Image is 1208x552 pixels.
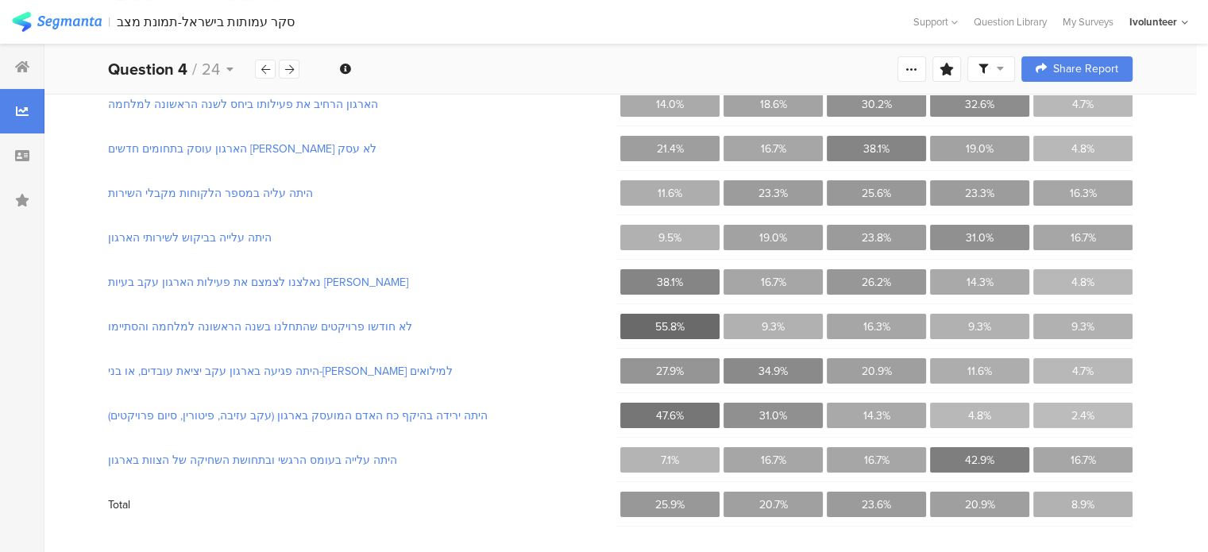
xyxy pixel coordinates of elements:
[192,57,197,81] span: /
[862,496,891,513] span: 23.6%
[656,363,684,380] span: 27.9%
[108,496,130,513] div: Total
[863,141,890,157] span: 38.1%
[108,407,615,424] span: היתה ירידה בהיקף כח האדם המועסק בארגון (עקב עזיבה, פיטורין, סיום פרויקטים)
[108,13,110,31] div: |
[1053,64,1118,75] span: Share Report
[759,496,788,513] span: 20.7%
[657,141,684,157] span: 21.4%
[1071,141,1094,157] span: 4.8%
[968,407,991,424] span: 4.8%
[108,274,615,291] span: נאלצנו לצמצם את פעילות הארגון עקב בעיות [PERSON_NAME]
[965,185,994,202] span: 23.3%
[758,363,788,380] span: 34.9%
[658,230,681,246] span: 9.5%
[864,452,890,469] span: 16.7%
[862,363,892,380] span: 20.9%
[108,141,615,157] span: הארגון עוסק בתחומים חדשים [PERSON_NAME] לא עסק
[760,96,787,113] span: 18.6%
[108,318,615,335] span: לא חודשו פרויקטים שהתחלנו בשנה הראשונה למלחמה והסתיימו
[862,230,891,246] span: 23.8%
[758,185,788,202] span: 23.3%
[965,496,995,513] span: 20.9%
[1055,14,1121,29] a: My Surveys
[657,274,683,291] span: 38.1%
[12,12,102,32] img: segmanta logo
[862,185,891,202] span: 25.6%
[108,363,615,380] span: היתה פגיעה בארגון עקב יציאת עובדים, או בני-[PERSON_NAME] למילואים
[202,57,220,81] span: 24
[967,363,992,380] span: 11.6%
[966,141,994,157] span: 19.0%
[965,96,994,113] span: 32.6%
[761,141,786,157] span: 16.7%
[966,14,1055,29] a: Question Library
[108,230,615,246] span: היתה עלייה בביקוש לשירותי הארגון
[1071,318,1094,335] span: 9.3%
[661,452,679,469] span: 7.1%
[1072,96,1094,113] span: 4.7%
[759,230,787,246] span: 19.0%
[108,185,615,202] span: היתה עליה במספר הלקוחות מקבלי השירות
[1071,230,1096,246] span: 16.7%
[913,10,958,34] div: Support
[759,407,787,424] span: 31.0%
[1070,185,1097,202] span: 16.3%
[1071,496,1094,513] span: 8.9%
[965,452,994,469] span: 42.9%
[656,96,684,113] span: 14.0%
[655,318,685,335] span: 55.8%
[108,452,615,469] span: היתה עלייה בעומס הרגשי ובתחושת השחיקה של הצוות בארגון
[968,318,991,335] span: 9.3%
[761,274,786,291] span: 16.7%
[862,96,892,113] span: 30.2%
[762,318,785,335] span: 9.3%
[1071,407,1094,424] span: 2.4%
[967,274,994,291] span: 14.3%
[863,318,890,335] span: 16.3%
[108,96,615,113] span: הארגון הרחיב את פעילותו ביחס לשנה הראשונה למלחמה
[655,496,685,513] span: 25.9%
[117,14,295,29] div: סקר עמותות בישראל-תמונת מצב
[656,407,684,424] span: 47.6%
[862,274,891,291] span: 26.2%
[108,57,187,81] b: Question 4
[658,185,682,202] span: 11.6%
[761,452,786,469] span: 16.7%
[966,230,994,246] span: 31.0%
[1129,14,1177,29] div: Ivolunteer
[863,407,890,424] span: 14.3%
[1071,452,1096,469] span: 16.7%
[1071,274,1094,291] span: 4.8%
[1072,363,1094,380] span: 4.7%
